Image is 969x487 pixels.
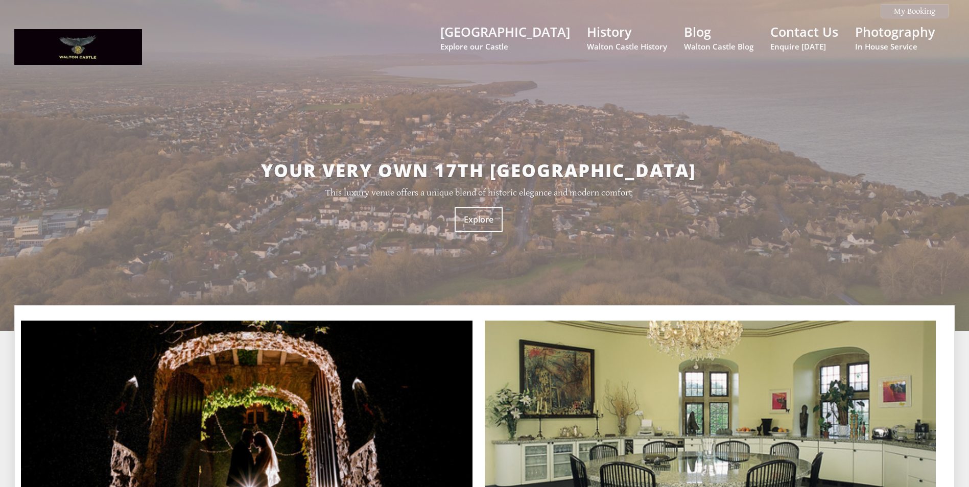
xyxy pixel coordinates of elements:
[107,187,850,198] p: This luxury venue offers a unique blend of historic elegance and modern comfort
[855,41,935,52] small: In House Service
[770,41,838,52] small: Enquire [DATE]
[684,41,753,52] small: Walton Castle Blog
[440,41,570,52] small: Explore our Castle
[107,158,850,182] h2: Your very own 17th [GEOGRAPHIC_DATA]
[587,23,667,52] a: HistoryWalton Castle History
[855,23,935,52] a: PhotographyIn House Service
[684,23,753,52] a: BlogWalton Castle Blog
[14,29,142,65] img: Walton Castle
[440,23,570,52] a: [GEOGRAPHIC_DATA]Explore our Castle
[455,207,503,232] a: Explore
[587,41,667,52] small: Walton Castle History
[770,23,838,52] a: Contact UsEnquire [DATE]
[881,4,949,18] a: My Booking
